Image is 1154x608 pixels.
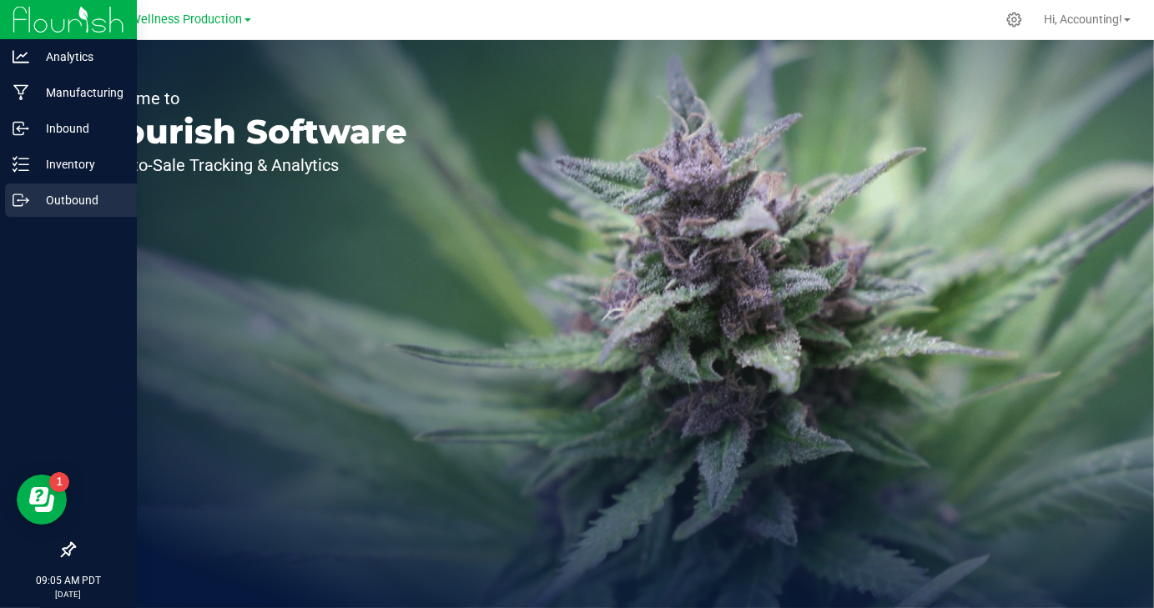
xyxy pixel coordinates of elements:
[90,13,243,27] span: Polaris Wellness Production
[8,588,129,600] p: [DATE]
[1044,13,1122,26] span: Hi, Accounting!
[8,573,129,588] p: 09:05 AM PDT
[29,154,129,174] p: Inventory
[13,192,29,209] inline-svg: Outbound
[13,48,29,65] inline-svg: Analytics
[90,90,407,107] p: Welcome to
[90,115,407,148] p: Flourish Software
[29,118,129,138] p: Inbound
[49,472,69,492] iframe: Resource center unread badge
[29,190,129,210] p: Outbound
[90,157,407,173] p: Seed-to-Sale Tracking & Analytics
[17,475,67,525] iframe: Resource center
[13,84,29,101] inline-svg: Manufacturing
[1004,12,1025,28] div: Manage settings
[13,120,29,137] inline-svg: Inbound
[13,156,29,173] inline-svg: Inventory
[29,83,129,103] p: Manufacturing
[29,47,129,67] p: Analytics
